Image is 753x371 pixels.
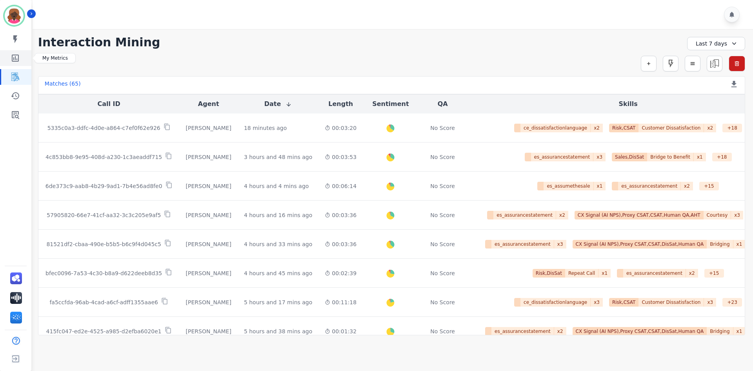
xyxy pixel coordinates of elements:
p: 5335c0a3-ddfc-4d0e-a864-c7ef0f62e926 [47,124,160,132]
button: Sentiment [372,99,409,109]
span: x 2 [554,327,566,336]
span: x 3 [593,153,606,161]
div: Matches ( 65 ) [45,80,81,91]
div: No Score [430,298,455,306]
span: Customer Dissatisfaction [638,124,704,132]
span: x 1 [733,327,746,336]
div: No Score [430,269,455,277]
div: No Score [430,327,455,335]
div: No Score [430,153,455,161]
span: es_assurancestatement [491,327,554,336]
span: x 2 [704,124,716,132]
span: Courtesy [704,211,731,219]
span: Risk,CSAT [609,124,639,132]
span: x 2 [556,211,568,219]
span: es_assurancestatement [531,153,594,161]
div: [PERSON_NAME] [186,124,231,132]
span: CX Signal (AI NPS),Proxy CSAT,CSAT,DisSat,Human QA [573,327,707,336]
p: 4c853bb8-9e95-408d-a230-1c3aeaddf715 [45,153,162,161]
span: Risk,DisSat [533,269,565,278]
div: 18 minutes ago [244,124,287,132]
div: + 23 [722,298,742,307]
div: [PERSON_NAME] [186,153,231,161]
span: Bridging [707,240,733,249]
p: bfec0096-7a53-4c30-b8a9-d622deeb8d35 [45,269,162,277]
div: 3 hours and 48 mins ago [244,153,312,161]
div: No Score [430,211,455,219]
div: + 18 [712,153,732,161]
span: Bridging [707,327,733,336]
img: Bordered avatar [5,6,24,25]
div: [PERSON_NAME] [186,298,231,306]
div: [PERSON_NAME] [186,182,231,190]
div: [PERSON_NAME] [186,240,231,248]
span: Customer Dissatisfaction [638,298,704,307]
div: 00:03:36 [325,211,356,219]
div: 4 hours and 45 mins ago [244,269,312,277]
button: Skills [619,99,638,109]
div: 5 hours and 38 mins ago [244,327,312,335]
div: 00:03:20 [325,124,356,132]
div: 4 hours and 4 mins ago [244,182,309,190]
span: es_assurancestatement [623,269,686,278]
button: QA [438,99,448,109]
p: 81521df2-cbaa-490e-b5b5-b6c9f4d045c5 [46,240,161,248]
div: + 15 [704,269,724,278]
div: [PERSON_NAME] [186,211,231,219]
span: Risk,CSAT [609,298,639,307]
div: Last 7 days [687,37,745,50]
span: es_assumethesale [544,182,593,190]
div: 00:02:39 [325,269,356,277]
div: 00:06:14 [325,182,356,190]
div: + 18 [722,124,742,132]
span: x 2 [591,124,603,132]
span: es_assurancestatement [618,182,681,190]
button: Date [264,99,292,109]
span: ce_dissatisfactionlanguage [520,298,591,307]
span: CX Signal (AI NPS),Proxy CSAT,CSAT,DisSat,Human QA [573,240,707,249]
div: [PERSON_NAME] [186,327,231,335]
button: Length [328,99,353,109]
span: x 3 [554,240,566,249]
p: 415fc047-ed2e-4525-a985-d2efba6020e1 [46,327,162,335]
button: Call ID [98,99,120,109]
div: 00:03:36 [325,240,356,248]
span: ce_dissatisfactionlanguage [520,124,591,132]
p: fa5ccfda-96ab-4cad-a6cf-adff1355aae6 [49,298,158,306]
div: 4 hours and 16 mins ago [244,211,312,219]
p: 57905820-66e7-41cf-aa32-3c3c205e9af5 [47,211,161,219]
div: 5 hours and 17 mins ago [244,298,312,306]
div: 4 hours and 33 mins ago [244,240,312,248]
span: x 3 [704,298,716,307]
span: Repeat Call [565,269,598,278]
h1: Interaction Mining [38,35,160,49]
div: + 15 [699,182,719,190]
span: x 3 [731,211,743,219]
button: Agent [198,99,219,109]
div: 00:11:18 [325,298,356,306]
div: 00:01:32 [325,327,356,335]
span: es_assurancestatement [493,211,556,219]
span: x 1 [594,182,606,190]
div: No Score [430,182,455,190]
p: 6de373c9-aab8-4b29-9ad1-7b4e56ad8fe0 [45,182,162,190]
span: CX Signal (AI NPS),Proxy CSAT,CSAT,Human QA,AHT [575,211,704,219]
span: x 1 [598,269,611,278]
span: Sales,DisSat [612,153,647,161]
span: x 1 [694,153,706,161]
div: No Score [430,124,455,132]
span: x 2 [686,269,698,278]
span: x 3 [591,298,603,307]
div: 00:03:53 [325,153,356,161]
span: x 1 [733,240,746,249]
div: [PERSON_NAME] [186,269,231,277]
div: No Score [430,240,455,248]
span: Bridge to Benefit [647,153,694,161]
span: es_assurancestatement [491,240,554,249]
span: x 2 [681,182,693,190]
